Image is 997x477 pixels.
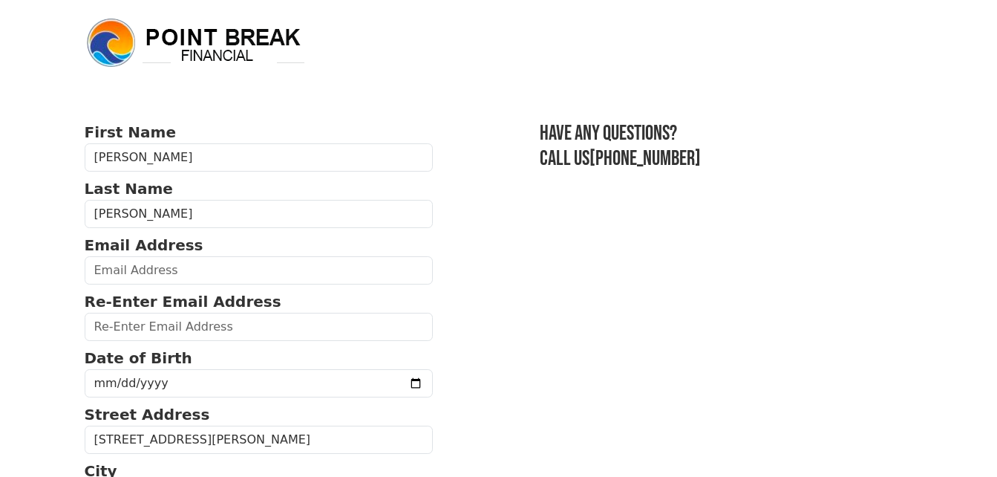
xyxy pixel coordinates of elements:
input: Email Address [85,256,434,285]
strong: Email Address [85,236,203,254]
input: Re-Enter Email Address [85,313,434,341]
img: logo.png [85,16,307,70]
strong: Last Name [85,180,173,198]
strong: First Name [85,123,176,141]
h3: Have any questions? [540,121,912,146]
a: [PHONE_NUMBER] [589,146,701,171]
input: Street Address [85,426,434,454]
strong: Date of Birth [85,349,192,367]
input: First Name [85,143,434,172]
strong: Street Address [85,406,210,424]
input: Last Name [85,200,434,228]
strong: Re-Enter Email Address [85,293,281,311]
h3: Call us [540,146,912,172]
